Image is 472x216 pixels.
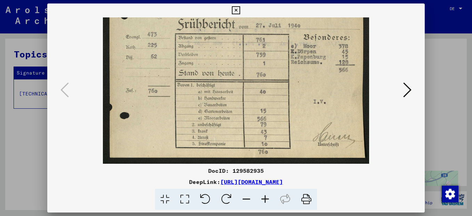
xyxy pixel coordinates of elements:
a: [URL][DOMAIN_NAME] [220,178,283,185]
div: DeepLink: [47,178,425,186]
img: Zustimmung ändern [442,186,458,202]
div: DocID: 129582935 [47,167,425,175]
div: Zustimmung ändern [441,185,458,202]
